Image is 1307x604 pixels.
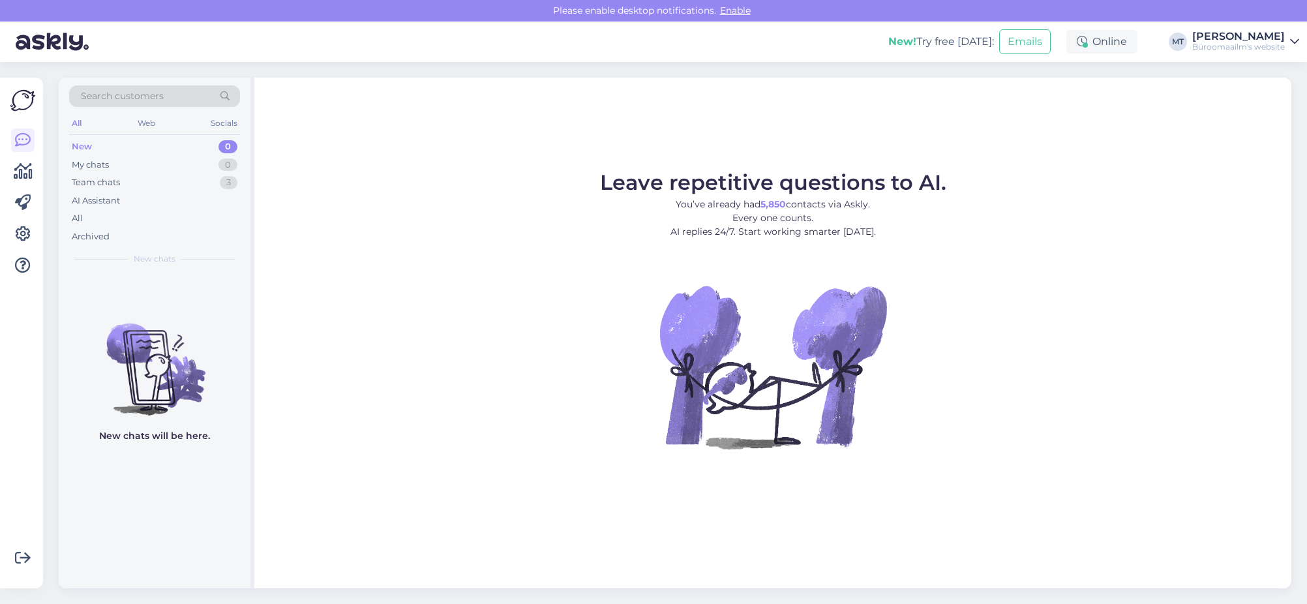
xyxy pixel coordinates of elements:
[218,140,237,153] div: 0
[1192,31,1285,42] div: [PERSON_NAME]
[72,159,109,172] div: My chats
[218,159,237,172] div: 0
[10,88,35,113] img: Askly Logo
[72,230,110,243] div: Archived
[600,198,946,239] p: You’ve already had contacts via Askly. Every one counts. AI replies 24/7. Start working smarter [...
[888,34,994,50] div: Try free [DATE]:
[134,253,175,265] span: New chats
[999,29,1051,54] button: Emails
[72,140,92,153] div: New
[1192,31,1299,52] a: [PERSON_NAME]Büroomaailm's website
[69,115,84,132] div: All
[600,170,946,195] span: Leave repetitive questions to AI.
[888,35,916,48] b: New!
[72,194,120,207] div: AI Assistant
[135,115,158,132] div: Web
[81,89,164,103] span: Search customers
[1192,42,1285,52] div: Büroomaailm's website
[208,115,240,132] div: Socials
[220,176,237,189] div: 3
[72,212,83,225] div: All
[72,176,120,189] div: Team chats
[1066,30,1137,53] div: Online
[1169,33,1187,51] div: MT
[99,429,210,443] p: New chats will be here.
[716,5,755,16] span: Enable
[655,249,890,484] img: No Chat active
[59,300,250,417] img: No chats
[760,198,786,210] b: 5,850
